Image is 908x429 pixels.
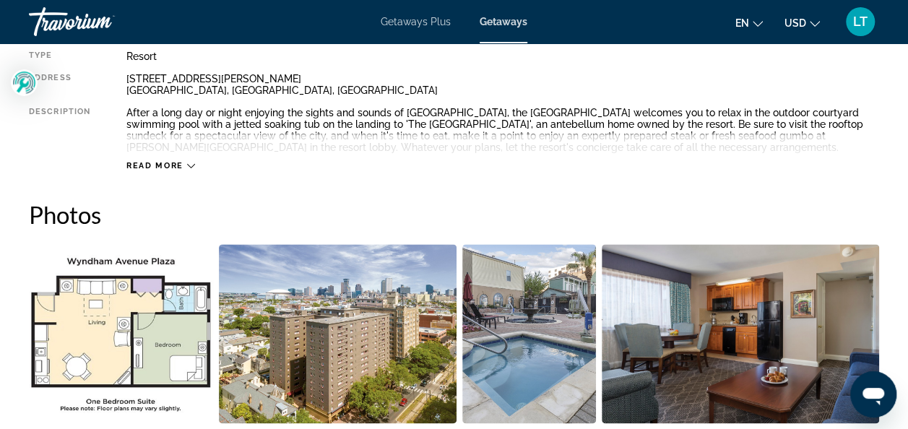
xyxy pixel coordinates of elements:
[735,17,749,29] span: en
[29,3,173,40] a: Travorium
[602,243,880,424] button: Open full-screen image slider
[842,6,879,37] button: User Menu
[480,16,527,27] a: Getaways
[29,243,213,424] button: Open full-screen image slider
[126,51,879,62] div: Resort
[462,243,596,424] button: Open full-screen image slider
[381,16,451,27] a: Getaways Plus
[853,14,868,29] span: LT
[126,107,879,153] div: After a long day or night enjoying the sights and sounds of [GEOGRAPHIC_DATA], the [GEOGRAPHIC_DA...
[29,73,90,96] div: Address
[784,17,806,29] span: USD
[784,12,820,33] button: Change currency
[219,243,457,424] button: Open full-screen image slider
[29,51,90,62] div: Type
[29,200,879,229] h2: Photos
[126,73,879,96] div: [STREET_ADDRESS][PERSON_NAME] [GEOGRAPHIC_DATA], [GEOGRAPHIC_DATA], [GEOGRAPHIC_DATA]
[850,371,896,417] iframe: Button to launch messaging window
[29,107,90,153] div: Description
[126,161,183,170] span: Read more
[735,12,763,33] button: Change language
[126,160,195,171] button: Read more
